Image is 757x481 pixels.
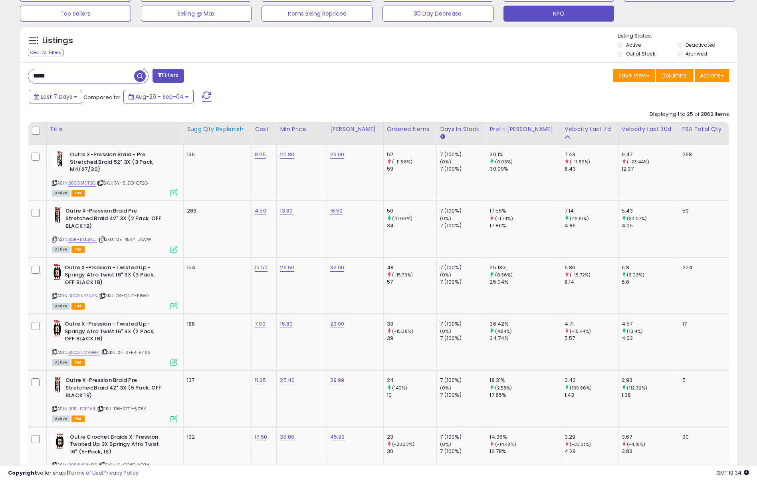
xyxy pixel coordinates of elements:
[52,264,63,280] img: 51K650vgEWL._SL40_.jpg
[187,207,245,215] div: 286
[489,264,561,271] div: 25.13%
[570,385,592,391] small: (139.86%)
[330,320,345,328] a: 23.00
[255,125,273,133] div: Cost
[187,320,245,328] div: 188
[565,392,618,399] div: 1.43
[52,415,70,422] span: All listings currently available for purchase on Amazon
[495,215,513,222] small: (-1.74%)
[495,272,513,278] small: (0.36%)
[68,292,97,299] a: B0C3NPZV2S
[71,190,85,197] span: FBA
[656,69,694,82] button: Columns
[187,433,245,441] div: 132
[68,469,102,477] a: Terms of Use
[489,151,561,158] div: 30.1%
[440,441,451,447] small: (0%)
[387,392,437,399] div: 10
[682,377,723,384] div: 5
[622,165,679,173] div: 12.37
[565,264,618,271] div: 6.86
[627,441,645,447] small: (-4.18%)
[8,469,37,477] strong: Copyright
[622,264,679,271] div: 6.8
[622,335,679,342] div: 4.03
[255,151,266,159] a: 8.25
[65,207,162,232] b: Outre X-Pression Braid Pre Stretched Braid 42" 3X (2 Pack, OFF BLACK 1B)
[382,6,493,22] button: 30 Day Decrease
[627,328,643,334] small: (13.4%)
[52,207,63,223] img: 41nt7KeXIXL._SL40_.jpg
[392,215,412,222] small: (47.06%)
[255,264,268,272] a: 10.50
[565,377,618,384] div: 3.43
[682,207,723,215] div: 59
[280,151,294,159] a: 20.80
[71,246,85,253] span: FBA
[141,6,252,22] button: Selling @ Max
[440,385,451,391] small: (0%)
[392,272,413,278] small: (-15.79%)
[387,320,437,328] div: 33
[330,433,345,441] a: 45.99
[387,335,437,342] div: 39
[330,264,345,272] a: 32.00
[565,222,618,229] div: 4.86
[489,335,561,342] div: 34.74%
[626,50,655,57] label: Out of Stock
[570,215,589,222] small: (46.91%)
[440,151,486,158] div: 7 (100%)
[440,207,486,215] div: 7 (100%)
[489,392,561,399] div: 17.85%
[622,433,679,441] div: 3.67
[565,433,618,441] div: 3.29
[392,385,408,391] small: (140%)
[682,151,723,158] div: 268
[65,264,162,288] b: Outre X-Pression - Twisted Up - Springy Afro Twist 16" 3X (3 Pack, OFF BLACK 1B)
[650,111,729,118] div: Displaying 1 to 25 of 2862 items
[65,377,162,401] b: Outre X-Pression Braid Pre Stretched Braid 42" 3X (5 Pack, OFF BLACK 1B)
[682,433,723,441] div: 30
[123,90,194,103] button: Aug-29 - Sep-04
[440,159,451,165] small: (0%)
[570,441,591,447] small: (-23.31%)
[52,359,70,366] span: All listings currently available for purchase on Amazon
[489,278,561,286] div: 25.04%
[135,93,184,101] span: Aug-29 - Sep-04
[330,125,380,133] div: [PERSON_NAME]
[627,159,649,165] small: (-23.44%)
[68,180,96,187] a: B0C3516T2G
[52,320,177,365] div: ASIN:
[387,264,437,271] div: 48
[686,50,707,57] label: Archived
[565,207,618,215] div: 7.14
[489,165,561,173] div: 30.09%
[682,264,723,271] div: 224
[495,441,516,447] small: (-14.48%)
[52,246,70,253] span: All listings currently available for purchase on Amazon
[440,133,445,141] small: Days In Stock.
[187,264,245,271] div: 154
[661,72,686,80] span: Columns
[618,32,737,40] p: Listing States:
[387,151,437,158] div: 52
[565,335,618,342] div: 5.57
[622,207,679,215] div: 5.43
[101,349,151,356] span: | SKU: X7-6FFR-9462
[682,125,725,133] div: FBA Total Qty
[65,320,162,345] b: Outre X-Pression - Twisted Up - Springy Afro Twist 16" 3X (2 Pack, OFF BLACK 1B)
[255,433,267,441] a: 17.50
[330,207,343,215] a: 16.50
[52,151,68,167] img: 41zvhNYVNbL._SL40_.jpg
[622,125,676,133] div: Velocity Last 30d
[52,190,70,197] span: All listings currently available for purchase on Amazon
[489,448,561,455] div: 16.78%
[52,264,177,308] div: ASIN:
[440,215,451,222] small: (0%)
[622,151,679,158] div: 9.47
[187,377,245,384] div: 137
[184,122,252,145] th: Please note that this number is a calculation based on your required days of coverage and your ve...
[330,151,345,159] a: 26.00
[52,303,70,310] span: All listings currently available for purchase on Amazon
[52,377,63,393] img: 41nt7KeXIXL._SL40_.jpg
